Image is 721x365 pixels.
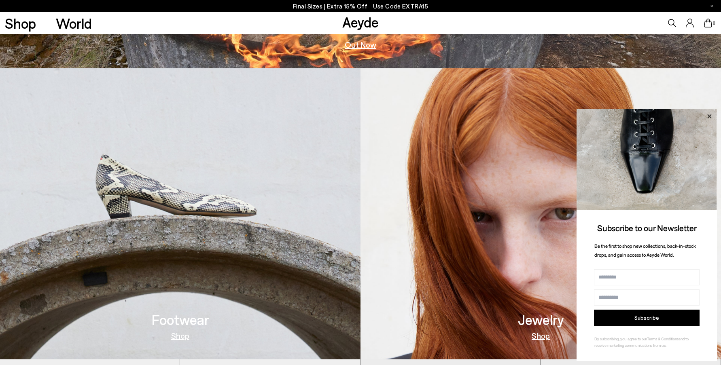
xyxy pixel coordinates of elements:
button: Subscribe [594,310,700,326]
h3: Footwear [152,312,209,327]
a: Terms & Conditions [647,336,679,341]
span: By subscribing, you agree to our [594,336,647,341]
a: Shop [5,16,36,30]
a: Shop [171,331,189,340]
a: 0 [704,19,712,27]
img: Description of the second image [360,68,721,359]
img: ca3f721fb6ff708a270709c41d776025.jpg [577,109,717,210]
a: Shop [532,331,550,340]
span: 0 [712,21,716,25]
span: Be the first to shop new collections, back-in-stock drops, and gain access to Aeyde World. [594,243,696,258]
p: Final Sizes | Extra 15% Off [293,1,428,11]
a: World [56,16,92,30]
span: Subscribe to our Newsletter [597,223,697,233]
h3: Pre-Fall '25 [327,21,394,36]
h3: Jewelry [518,312,564,327]
a: Aeyde [342,13,379,30]
a: Out Now [345,40,376,49]
span: Navigate to /collections/ss25-final-sizes [373,2,428,10]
